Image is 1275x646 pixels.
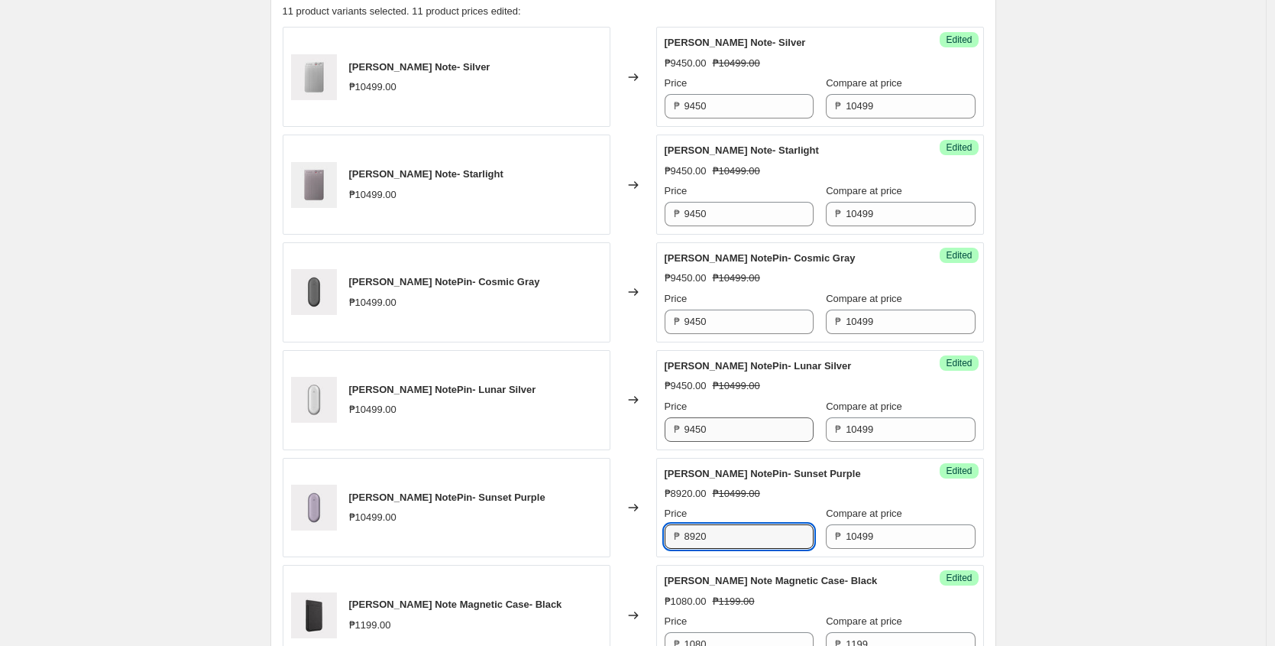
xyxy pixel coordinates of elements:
span: Edited [946,141,972,154]
div: ₱8920.00 [665,486,707,502]
span: ₱ [835,316,841,327]
strike: ₱1199.00 [713,594,755,609]
span: ₱ [835,208,841,219]
span: Compare at price [826,615,902,627]
strike: ₱10499.00 [713,271,760,286]
div: ₱9450.00 [665,378,707,394]
span: Edited [946,34,972,46]
img: ginee_20250626172247454_0684757494_80x.jpg [291,485,337,531]
span: [PERSON_NAME] Note- Silver [349,61,490,73]
span: [PERSON_NAME] Note- Starlight [349,168,503,180]
span: 11 product variants selected. 11 product prices edited: [283,5,521,17]
span: [PERSON_NAME] NotePin- Sunset Purple [349,492,545,503]
span: Edited [946,465,972,477]
span: ₱ [674,316,680,327]
div: ₱9450.00 [665,271,707,286]
span: [PERSON_NAME] Note Magnetic Case- Black [665,575,878,586]
img: ginee_20250626172220651_7521472644_80x.jpg [291,377,337,423]
div: ₱9450.00 [665,164,707,179]
span: Compare at price [826,185,902,196]
span: ₱ [674,208,680,219]
span: ₱ [835,531,841,542]
span: Price [665,293,688,304]
img: ginee_20250626172117504_3827495827_80x.jpg [291,162,337,208]
strike: ₱10499.00 [713,486,760,502]
span: Compare at price [826,77,902,89]
span: Price [665,401,688,412]
span: ₱ [674,100,680,112]
span: Price [665,508,688,519]
div: ₱10499.00 [349,295,396,310]
span: Edited [946,249,972,261]
img: ginee_20250626172312103_1962941137_80x.jpg [291,592,337,638]
span: [PERSON_NAME] NotePin- Lunar Silver [665,360,852,372]
span: ₱ [674,531,680,542]
span: [PERSON_NAME] NotePin- Sunset Purple [665,468,861,479]
span: [PERSON_NAME] NotePin- Cosmic Gray [349,276,540,287]
img: ginee_20250626172040081_2688420322_80x.jpg [291,54,337,100]
div: ₱1080.00 [665,594,707,609]
span: Compare at price [826,401,902,412]
span: ₱ [835,424,841,435]
strike: ₱10499.00 [713,56,760,71]
span: [PERSON_NAME] Note Magnetic Case- Black [349,599,562,610]
span: Compare at price [826,508,902,519]
div: ₱10499.00 [349,187,396,203]
span: Edited [946,572,972,584]
span: [PERSON_NAME] Note- Starlight [665,144,819,156]
span: Price [665,77,688,89]
div: ₱9450.00 [665,56,707,71]
span: Price [665,185,688,196]
strike: ₱10499.00 [713,164,760,179]
span: [PERSON_NAME] NotePin- Cosmic Gray [665,252,856,264]
span: Price [665,615,688,627]
span: [PERSON_NAME] Note- Silver [665,37,806,48]
img: ginee_20250626172150470_8823923520_80x.jpg [291,269,337,315]
div: ₱10499.00 [349,510,396,525]
span: Edited [946,357,972,369]
div: ₱1199.00 [349,618,391,633]
strike: ₱10499.00 [713,378,760,394]
span: ₱ [674,424,680,435]
span: ₱ [835,100,841,112]
span: Compare at price [826,293,902,304]
div: ₱10499.00 [349,402,396,417]
div: ₱10499.00 [349,80,396,95]
span: [PERSON_NAME] NotePin- Lunar Silver [349,384,536,395]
